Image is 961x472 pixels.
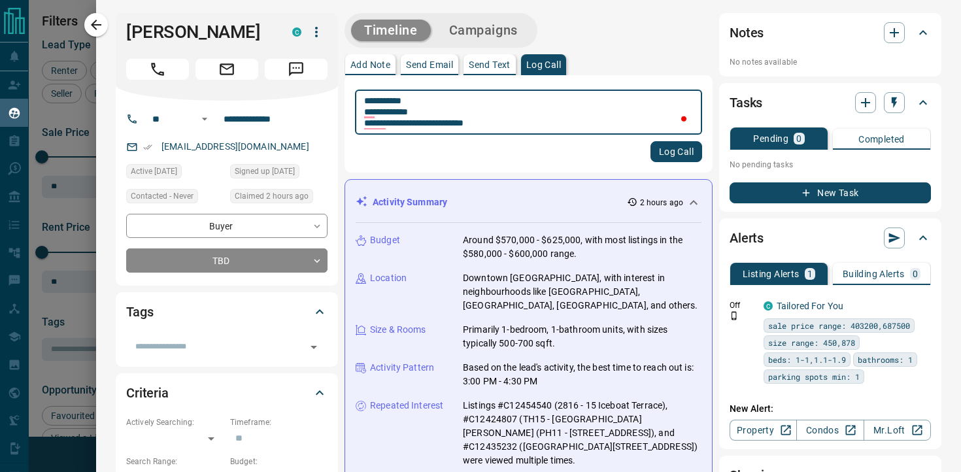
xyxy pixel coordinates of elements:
span: sale price range: 403200,687500 [768,319,910,332]
span: Message [265,59,328,80]
span: Call [126,59,189,80]
div: condos.ca [292,27,301,37]
h2: Notes [730,22,764,43]
span: Email [195,59,258,80]
p: Listings #C12454540 (2816 - 15 Iceboat Terrace), #C12424807 (TH15 - [GEOGRAPHIC_DATA][PERSON_NAME... [463,399,701,467]
h2: Alerts [730,228,764,248]
p: Repeated Interest [370,399,443,413]
p: Send Text [469,60,511,69]
button: Log Call [650,141,702,162]
p: Add Note [350,60,390,69]
span: Claimed 2 hours ago [235,190,309,203]
span: Contacted - Never [131,190,194,203]
p: Downtown [GEOGRAPHIC_DATA], with interest in neighbourhoods like [GEOGRAPHIC_DATA], [GEOGRAPHIC_D... [463,271,701,312]
h2: Criteria [126,382,169,403]
a: Condos [796,420,864,441]
p: Pending [753,134,788,143]
svg: Push Notification Only [730,311,739,320]
a: [EMAIL_ADDRESS][DOMAIN_NAME] [161,141,309,152]
p: Timeframe: [230,416,328,428]
span: beds: 1-1,1.1-1.9 [768,353,846,366]
p: Size & Rooms [370,323,426,337]
div: Tasks [730,87,931,118]
p: Primarily 1-bedroom, 1-bathroom units, with sizes typically 500-700 sqft. [463,323,701,350]
span: size range: 450,878 [768,336,855,349]
p: Location [370,271,407,285]
p: No pending tasks [730,155,931,175]
a: Property [730,420,797,441]
p: 0 [796,134,801,143]
p: 2 hours ago [640,197,683,209]
p: Budget [370,233,400,247]
p: Search Range: [126,456,224,467]
div: Sun Oct 12 2025 [126,164,224,182]
button: Campaigns [436,20,531,41]
a: Mr.Loft [864,420,931,441]
p: Actively Searching: [126,416,224,428]
div: Criteria [126,377,328,409]
p: Around $570,000 - $625,000, with most listings in the $580,000 - $600,000 range. [463,233,701,261]
p: No notes available [730,56,931,68]
p: Budget: [230,456,328,467]
p: Off [730,299,756,311]
p: 1 [807,269,813,278]
a: Tailored For You [777,301,843,311]
p: 0 [913,269,918,278]
p: Listing Alerts [743,269,800,278]
div: condos.ca [764,301,773,311]
p: New Alert: [730,402,931,416]
div: TBD [126,248,328,273]
div: Tags [126,296,328,328]
span: parking spots min: 1 [768,370,860,383]
p: Send Email [406,60,453,69]
h2: Tasks [730,92,762,113]
h2: Tags [126,301,153,322]
div: Buyer [126,214,328,238]
p: Building Alerts [843,269,905,278]
button: Open [197,111,212,127]
span: bathrooms: 1 [858,353,913,366]
p: Activity Pattern [370,361,434,375]
button: Timeline [351,20,431,41]
div: Activity Summary2 hours ago [356,190,701,214]
button: New Task [730,182,931,203]
h1: [PERSON_NAME] [126,22,273,42]
textarea: To enrich screen reader interactions, please activate Accessibility in Grammarly extension settings [364,95,693,129]
p: Activity Summary [373,195,447,209]
div: Alerts [730,222,931,254]
svg: Email Verified [143,143,152,152]
span: Signed up [DATE] [235,165,295,178]
div: Notes [730,17,931,48]
span: Active [DATE] [131,165,177,178]
p: Based on the lead's activity, the best time to reach out is: 3:00 PM - 4:30 PM [463,361,701,388]
p: Completed [858,135,905,144]
button: Open [305,338,323,356]
div: Tue Oct 14 2025 [230,189,328,207]
div: Mon Feb 18 2019 [230,164,328,182]
p: Log Call [526,60,561,69]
